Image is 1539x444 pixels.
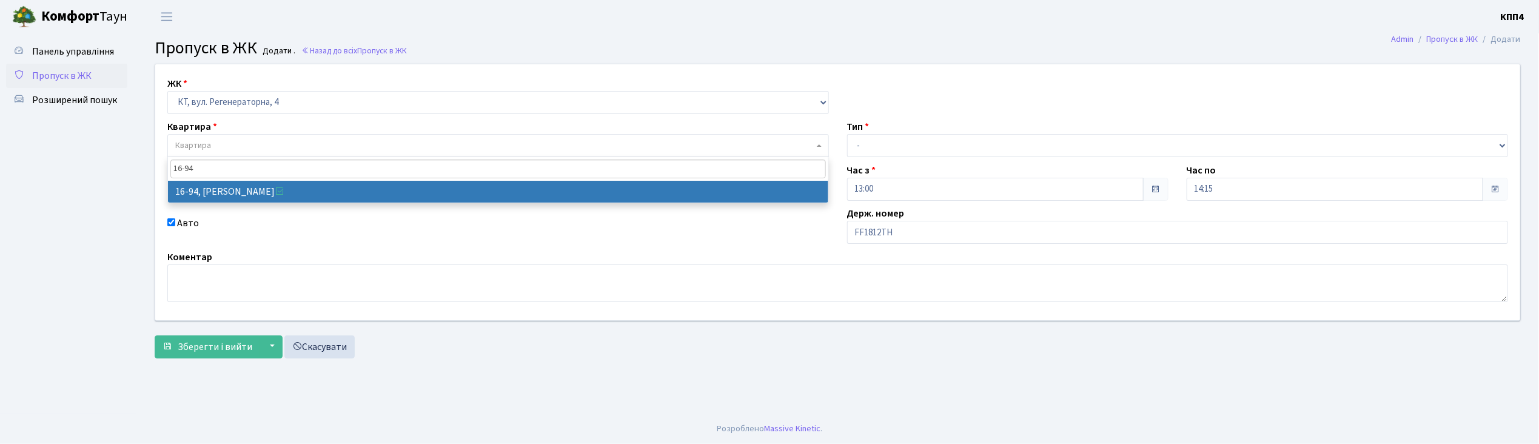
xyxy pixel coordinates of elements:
[6,39,127,64] a: Панель управління
[32,93,117,107] span: Розширений пошук
[152,7,182,27] button: Переключити навігацію
[41,7,99,26] b: Комфорт
[1501,10,1524,24] a: КПП4
[167,76,187,91] label: ЖК
[6,88,127,112] a: Розширений пошук
[177,216,199,230] label: Авто
[261,46,296,56] small: Додати .
[155,36,257,60] span: Пропуск в ЖК
[167,119,217,134] label: Квартира
[32,69,92,82] span: Пропуск в ЖК
[1373,27,1539,52] nav: breadcrumb
[847,163,876,178] label: Час з
[1187,163,1216,178] label: Час по
[847,119,870,134] label: Тип
[717,422,822,436] div: Розроблено .
[357,45,407,56] span: Пропуск в ЖК
[1478,33,1521,46] li: Додати
[1392,33,1414,45] a: Admin
[178,340,252,354] span: Зберегти і вийти
[284,335,355,358] a: Скасувати
[301,45,407,56] a: Назад до всіхПропуск в ЖК
[847,206,905,221] label: Держ. номер
[155,335,260,358] button: Зберегти і вийти
[1427,33,1478,45] a: Пропуск в ЖК
[6,64,127,88] a: Пропуск в ЖК
[12,5,36,29] img: logo.png
[847,221,1509,244] input: АА1234АА
[32,45,114,58] span: Панель управління
[168,181,828,203] li: 16-94, [PERSON_NAME]
[41,7,127,27] span: Таун
[167,250,212,264] label: Коментар
[764,422,820,435] a: Massive Kinetic
[175,140,211,152] span: Квартира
